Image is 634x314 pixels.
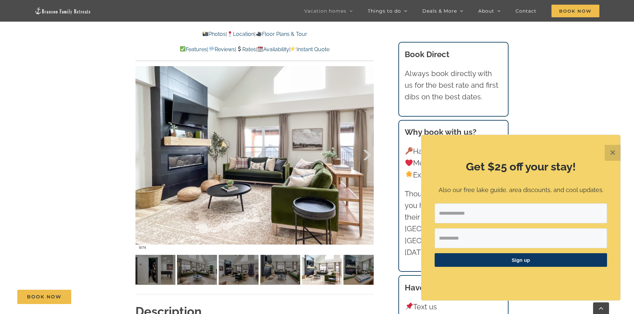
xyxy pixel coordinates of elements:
[227,31,233,37] img: 📍
[405,188,502,258] p: Thousands of families like you have trusted us with their vacations to [GEOGRAPHIC_DATA] and [GEO...
[203,31,208,37] img: 📸
[405,146,502,181] p: Hand-picked homes Memorable vacations Exceptional experience
[551,5,599,17] span: Book Now
[435,159,607,174] h2: Get $25 off your stay!
[516,9,536,13] span: Contact
[291,46,296,52] img: 👉
[227,31,254,37] a: Location
[405,68,502,103] p: Always book directly with us for the best rate and first dibs on the best dates.
[435,275,607,282] p: ​
[405,171,413,178] img: 🌟
[405,303,413,310] img: 📌
[258,46,263,52] img: 📆
[208,46,235,52] a: Reviews
[236,46,256,52] a: Rates
[368,9,401,13] span: Things to do
[209,46,214,52] img: 💬
[478,9,494,13] span: About
[260,255,300,285] img: Thistle-Cottage-vacation-home-private-pool-Table-Rock-Lake-1115-scaled.jpg-nggid041218-ngg0dyn-12...
[202,31,226,37] a: Photos
[304,9,346,13] span: Vacation homes
[605,145,621,161] button: Close
[435,253,607,267] button: Sign up
[405,126,502,138] h3: Why book with us?
[135,255,175,285] img: Thistle-Cottage-at-Table-Rock-Lake-Branson-Missouri-1471-scaled.jpg-nggid041767-ngg0dyn-120x90-00...
[422,9,457,13] span: Deals & More
[435,185,607,195] p: Also our free lake guide, area discounts, and cool updates.
[256,31,307,37] a: Floor Plans & Tour
[180,46,185,52] img: ✅
[135,45,374,54] p: | | | |
[177,255,217,285] img: Thistle-Cottage-vacation-home-private-pool-Table-Rock-Lake-1117-scaled.jpg-nggid041220-ngg0dyn-12...
[405,50,449,59] b: Book Direct
[435,228,607,248] input: First Name
[219,255,259,285] img: Thistle-Cottage-at-Table-Rock-Lake-Branson-Missouri-1423-scaled.jpg-nggid041732-ngg0dyn-120x90-00...
[135,30,374,39] p: | |
[435,203,607,223] input: Email Address
[35,7,91,15] img: Branson Family Retreats Logo
[405,283,471,292] strong: Have a question?
[180,46,207,52] a: Features
[302,255,342,285] img: Thistle-Cottage-vacation-home-private-pool-Table-Rock-Lake-1118-scaled.jpg-nggid041221-ngg0dyn-12...
[343,255,383,285] img: Thistle-Cottage-vacation-home-private-pool-Table-Rock-Lake-1122-scaled.jpg-nggid041225-ngg0dyn-12...
[405,147,413,155] img: 🔑
[17,290,71,304] a: Book Now
[257,46,289,52] a: Availability
[291,46,329,52] a: Instant Quote
[237,46,242,52] img: 💲
[405,159,413,166] img: ❤️
[256,31,262,37] img: 🎥
[27,294,62,300] span: Book Now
